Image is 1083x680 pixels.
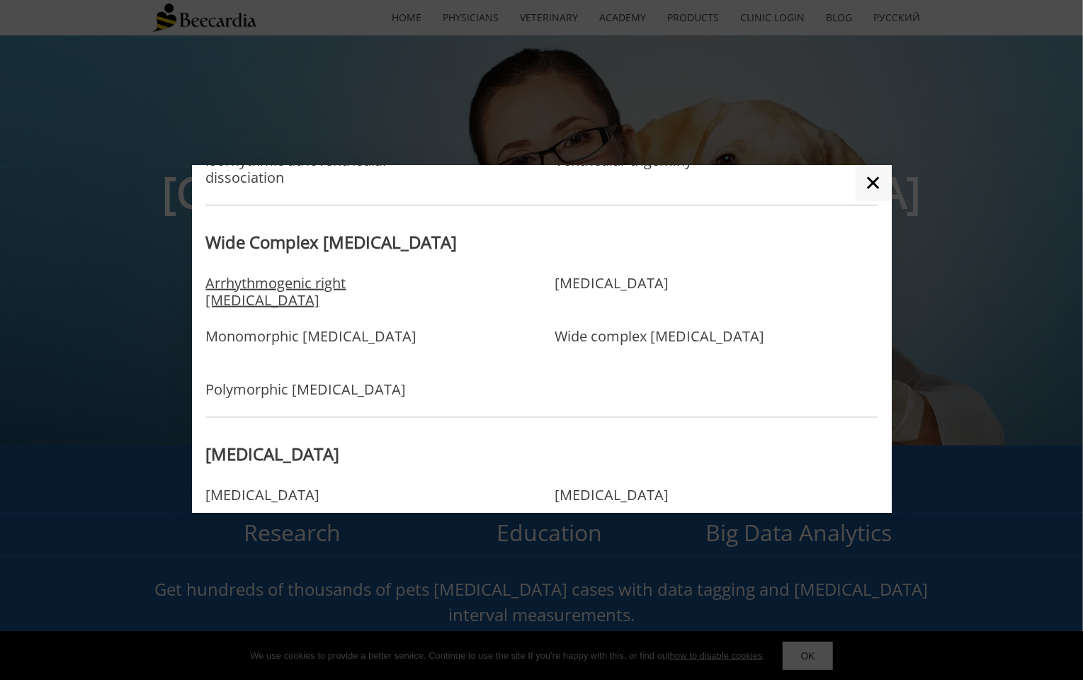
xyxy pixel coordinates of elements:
a: [MEDICAL_DATA] [555,487,669,504]
a: [MEDICAL_DATA] [206,487,320,504]
a: Arrhythmogenic right [MEDICAL_DATA] [206,275,458,321]
a: Wide complex [MEDICAL_DATA] [555,328,764,345]
span: Wide Complex [MEDICAL_DATA] [206,230,458,254]
a: ✕ [856,166,892,201]
a: [MEDICAL_DATA] [555,275,669,321]
a: Ventricular trigeminy [555,152,692,169]
a: Monomorphic [MEDICAL_DATA] [206,328,417,374]
a: Isorhythmic atrioventricular dissociation [206,152,458,186]
span: [MEDICAL_DATA] [206,442,340,465]
a: Polymorphic [MEDICAL_DATA] [206,381,407,398]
